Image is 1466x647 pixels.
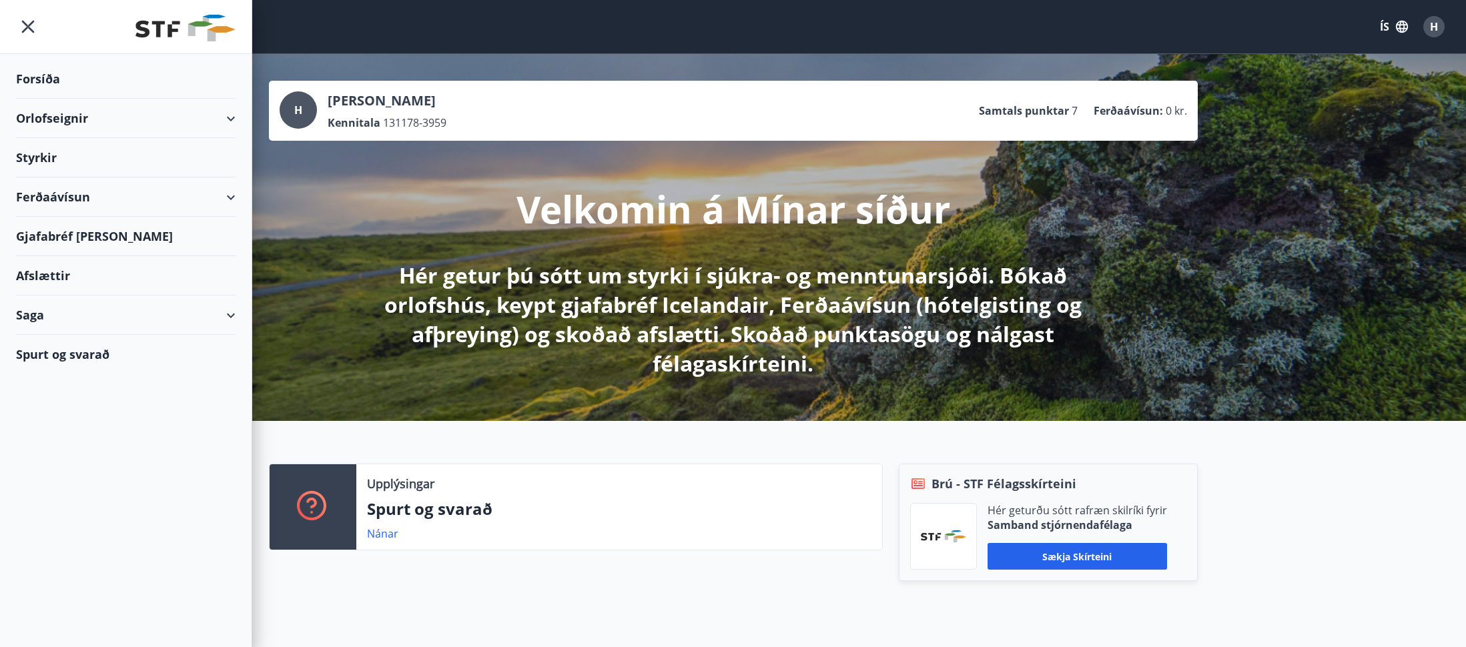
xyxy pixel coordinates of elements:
div: Styrkir [16,138,236,177]
span: H [294,103,302,117]
div: Forsíða [16,59,236,99]
p: [PERSON_NAME] [328,91,446,110]
p: Velkomin á Mínar síður [516,183,950,234]
p: Hér geturðu sótt rafræn skilríki fyrir [988,503,1167,518]
p: Hér getur þú sótt um styrki í sjúkra- og menntunarsjóði. Bókað orlofshús, keypt gjafabréf Iceland... [381,261,1086,378]
p: Upplýsingar [367,475,434,492]
p: Kennitala [328,115,380,130]
div: Ferðaávísun [16,177,236,217]
div: Saga [16,295,236,335]
div: Orlofseignir [16,99,236,138]
p: Samband stjórnendafélaga [988,518,1167,532]
p: Ferðaávísun : [1094,103,1163,118]
img: vjCaq2fThgY3EUYqSgpjEiBg6WP39ov69hlhuPVN.png [921,530,966,542]
span: H [1430,19,1438,34]
span: 0 kr. [1166,103,1187,118]
img: union_logo [135,15,236,41]
button: menu [16,15,40,39]
button: H [1418,11,1450,43]
div: Afslættir [16,256,236,295]
button: Sækja skírteini [988,543,1167,570]
a: Nánar [367,526,398,541]
span: Brú - STF Félagsskírteini [932,475,1076,492]
span: 7 [1072,103,1078,118]
button: ÍS [1373,15,1415,39]
p: Samtals punktar [979,103,1069,118]
div: Spurt og svarað [16,335,236,374]
span: 131178-3959 [383,115,446,130]
div: Gjafabréf [PERSON_NAME] [16,217,236,256]
p: Spurt og svarað [367,498,871,520]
